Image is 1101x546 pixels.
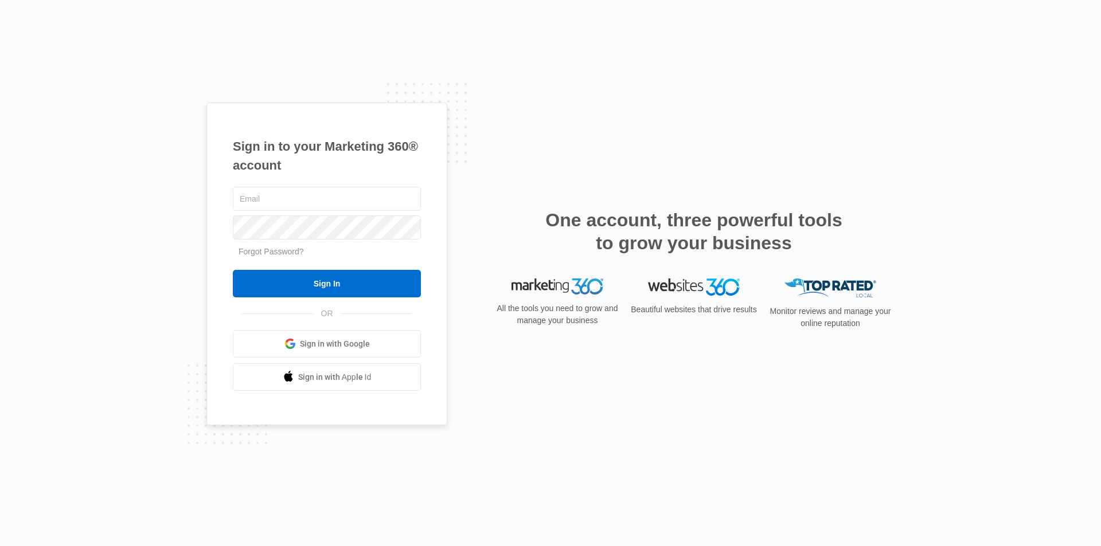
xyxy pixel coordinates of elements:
[648,278,740,295] img: Websites 360
[784,278,876,297] img: Top Rated Local
[313,308,341,320] span: OR
[766,305,895,329] p: Monitor reviews and manage your online reputation
[239,247,304,256] a: Forgot Password?
[493,303,622,327] p: All the tools you need to grow and manage your business
[233,187,421,211] input: Email
[542,209,846,254] h2: One account, three powerful tools to grow your business
[233,330,421,358] a: Sign in with Google
[233,270,421,297] input: Sign In
[512,278,603,294] img: Marketing 360
[298,371,372,383] span: Sign in with Apple Id
[300,338,370,350] span: Sign in with Google
[233,137,421,175] h1: Sign in to your Marketing 360® account
[233,363,421,391] a: Sign in with Apple Id
[630,304,758,316] p: Beautiful websites that drive results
